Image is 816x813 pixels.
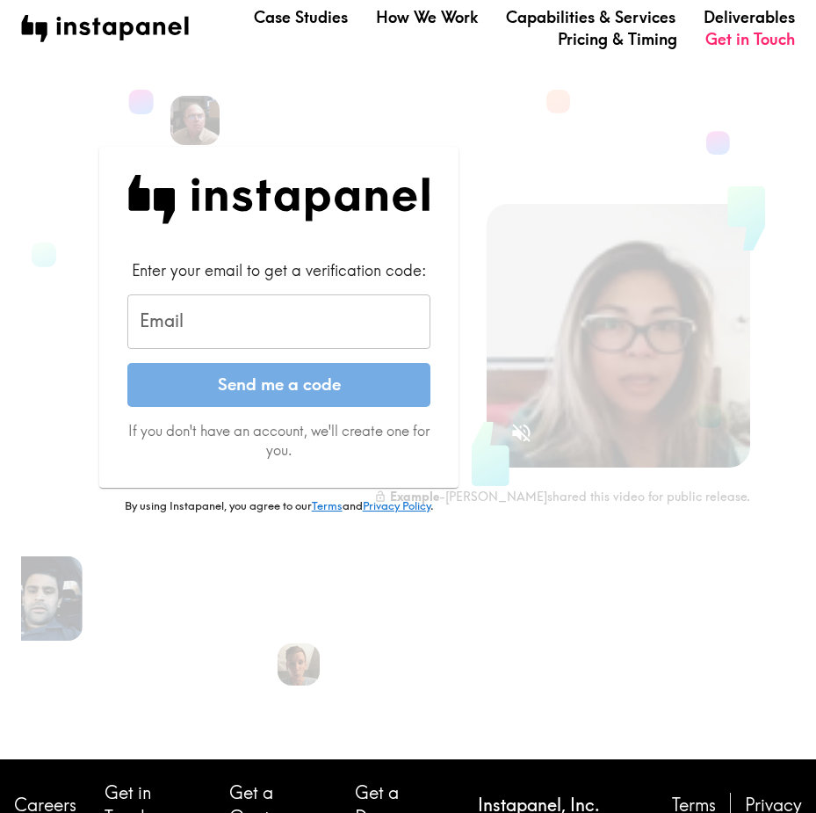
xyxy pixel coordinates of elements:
[705,28,795,50] a: Get in Touch
[127,175,430,224] img: Instapanel
[558,28,677,50] a: Pricing & Timing
[127,363,430,407] button: Send me a code
[374,489,750,504] div: - [PERSON_NAME] shared this video for public release.
[704,6,795,28] a: Deliverables
[278,643,320,686] img: Eric
[127,259,430,281] div: Enter your email to get a verification code:
[21,15,189,42] img: instapanel
[312,498,343,512] a: Terms
[254,6,348,28] a: Case Studies
[99,498,459,514] p: By using Instapanel, you agree to our and .
[127,421,430,461] p: If you don't have an account, we'll create one for you.
[376,6,478,28] a: How We Work
[170,96,220,145] img: Robert
[502,414,540,452] button: Sound is off
[390,489,439,504] b: Example
[506,6,675,28] a: Capabilities & Services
